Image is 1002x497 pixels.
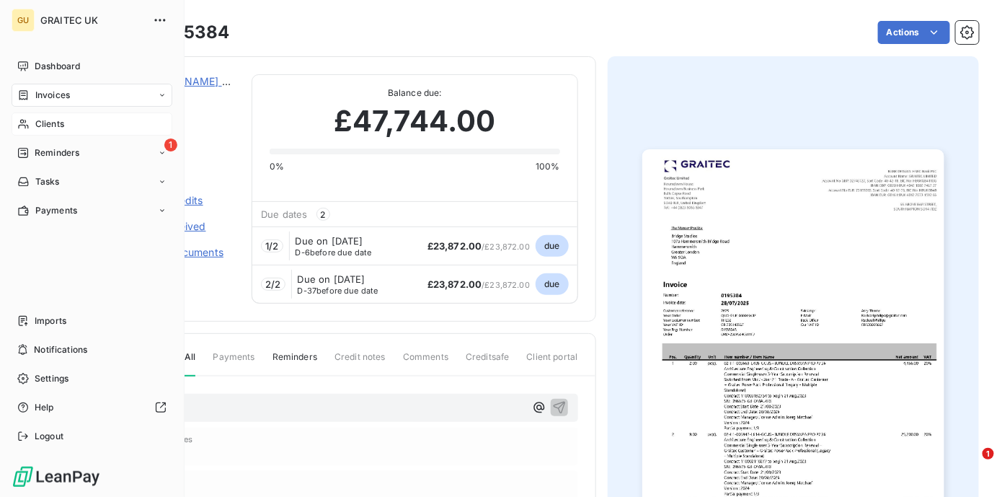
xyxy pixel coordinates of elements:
span: Tasks [35,175,60,188]
a: Payments [12,199,172,222]
a: Settings [12,367,172,390]
span: Logout [35,430,63,443]
a: 1Reminders [12,141,172,164]
span: Payments [35,204,77,217]
span: Client portal [527,351,578,375]
span: before due date [296,248,372,257]
span: 1 [983,448,994,459]
span: Dashboard [35,60,80,73]
span: Creditsafe [466,351,510,375]
span: 100% [536,160,560,173]
span: Reminders [272,351,317,375]
a: Dashboard [12,55,172,78]
span: Due on [DATE] [296,235,363,247]
span: 2 [316,208,330,221]
span: Balance due: [270,87,559,100]
span: / £23,872.00 [427,280,530,290]
img: Logo LeanPay [12,465,101,488]
span: £23,872.00 [427,240,482,252]
div: GU [12,9,35,32]
span: 0% [270,160,284,173]
span: 1 / 2 [265,240,278,252]
span: due [536,273,568,295]
a: Help [12,396,172,419]
span: GRAITEC UK [40,14,144,26]
span: before due date [298,286,378,295]
span: Reminders [35,146,79,159]
span: Due dates [261,208,307,220]
iframe: Intercom live chat [953,448,988,483]
span: 1 [164,138,177,151]
span: £47,744.00 [334,100,496,143]
span: D-6 [296,247,310,258]
a: The [PERSON_NAME] Practice [113,75,262,87]
span: All [185,351,195,377]
span: Due on [DATE] [298,273,365,285]
span: / £23,872.00 [427,242,530,252]
span: Help [35,401,54,414]
span: 2 / 2 [265,278,280,290]
span: due [536,235,568,257]
span: Imports [35,315,66,327]
a: Clients [12,113,172,136]
a: Invoices [12,84,172,107]
button: Actions [878,21,950,44]
a: Imports [12,309,172,333]
span: Settings [35,372,68,385]
span: Payments [213,351,254,375]
span: £23,872.00 [427,278,482,290]
span: Comments [403,351,448,375]
span: D-37 [298,286,317,296]
h3: 0195384 [153,19,229,45]
span: Invoices [35,89,70,102]
span: Notifications [34,343,87,356]
span: Credit notes [334,351,386,375]
a: Tasks [12,170,172,193]
span: Clients [35,118,64,131]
